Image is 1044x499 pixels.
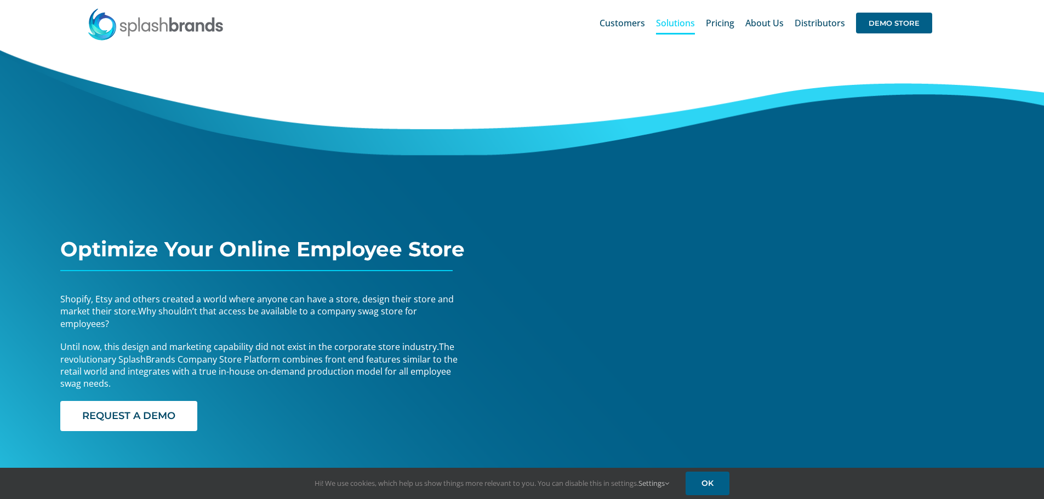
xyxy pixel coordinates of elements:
[600,5,645,41] a: Customers
[60,341,439,353] span: Until now, this design and marketing capability did not exist in the corporate store industry.
[315,478,669,488] span: Hi! We use cookies, which help us show things more relevant to you. You can disable this in setti...
[600,19,645,27] span: Customers
[60,401,197,431] a: REQUEST A DEMO
[638,478,669,488] a: Settings
[60,305,417,329] span: Why shouldn’t that access be available to a company swag store for employees?
[60,293,454,317] span: Shopify, Etsy and others created a world where anyone can have a store, design their store and ma...
[795,5,845,41] a: Distributors
[60,341,458,389] span: The revolutionary SplashBrands Company Store Platform combines front end features similar to the ...
[706,5,734,41] a: Pricing
[60,237,465,261] span: Optimize Your Online Employee Store
[87,8,224,41] img: SplashBrands.com Logo
[795,19,845,27] span: Distributors
[856,5,932,41] a: DEMO STORE
[856,13,932,33] span: DEMO STORE
[686,472,729,495] a: OK
[656,19,695,27] span: Solutions
[706,19,734,27] span: Pricing
[745,19,784,27] span: About Us
[82,410,175,422] span: REQUEST A DEMO
[600,5,932,41] nav: Main Menu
